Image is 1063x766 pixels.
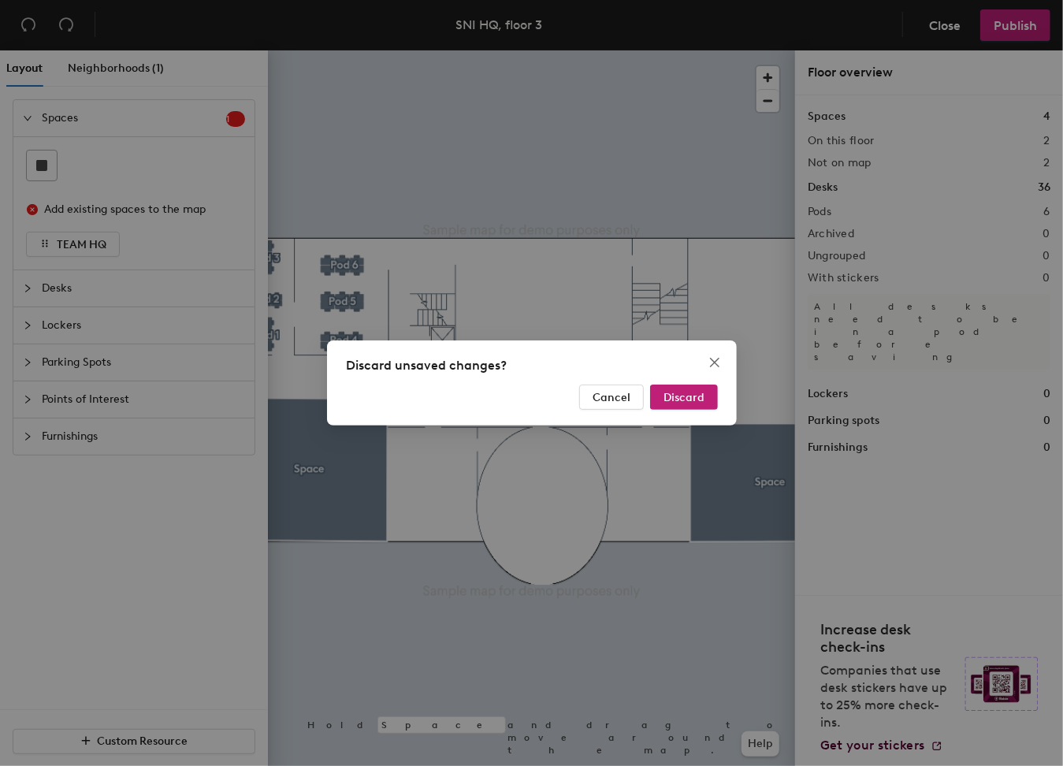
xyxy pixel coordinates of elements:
span: close [708,356,721,369]
button: Close [702,350,727,375]
div: Discard unsaved changes? [346,356,718,375]
button: Discard [650,385,718,410]
button: Cancel [579,385,644,410]
span: Cancel [593,391,630,404]
span: Discard [663,391,704,404]
span: Close [702,356,727,369]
